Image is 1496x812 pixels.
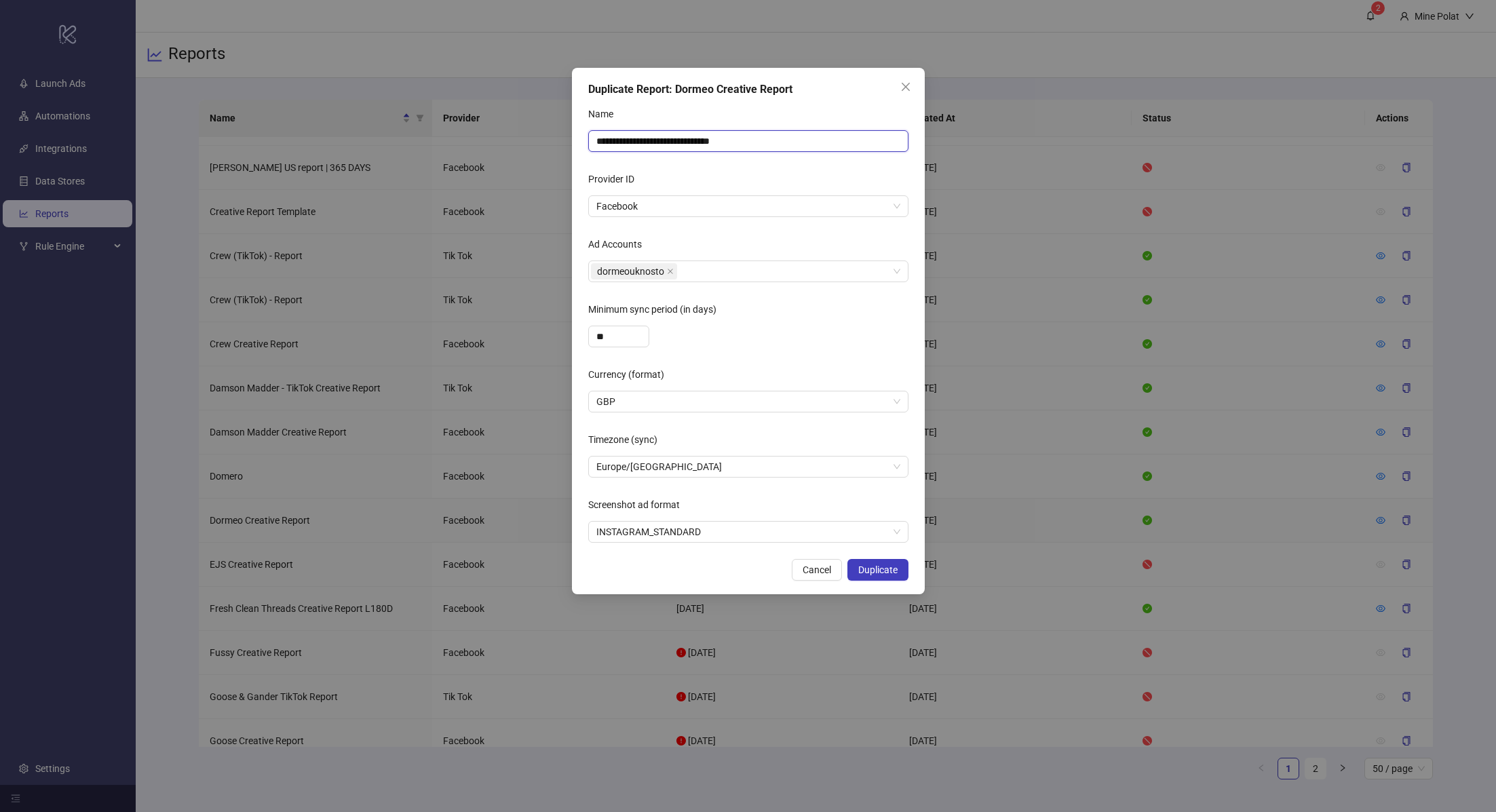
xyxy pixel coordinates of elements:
button: Close [895,76,917,98]
label: Currency (format) [588,364,673,385]
span: Cancel [803,564,831,575]
input: Minimum sync period (in days) [589,326,649,347]
span: dormeouknosto [597,264,664,279]
span: close [667,268,674,275]
span: Facebook [596,196,900,216]
span: INSTAGRAM_STANDARD [596,522,900,542]
label: Ad Accounts [588,233,651,255]
button: Duplicate [847,559,908,581]
label: Provider ID [588,168,643,190]
input: Name [588,130,908,152]
label: Screenshot ad format [588,494,689,516]
span: Duplicate [858,564,898,575]
span: close [900,81,911,92]
label: Minimum sync period (in days) [588,298,725,320]
span: dormeouknosto [591,263,677,279]
div: Duplicate Report: Dormeo Creative Report [588,81,908,98]
label: Timezone (sync) [588,429,666,450]
button: Cancel [792,559,842,581]
span: GBP [596,391,900,412]
span: Europe/London [596,457,900,477]
label: Name [588,103,622,125]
